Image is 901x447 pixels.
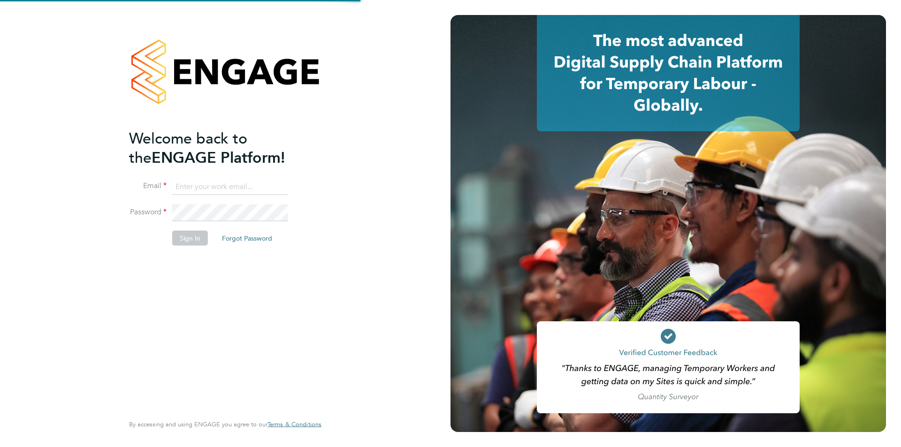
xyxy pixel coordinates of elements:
a: Terms & Conditions [267,421,321,428]
span: By accessing and using ENGAGE you agree to our [129,420,321,428]
input: Enter your work email... [172,178,288,195]
label: Email [129,181,167,191]
button: Sign In [172,231,208,246]
label: Password [129,207,167,217]
button: Forgot Password [214,231,280,246]
span: Welcome back to the [129,129,247,167]
h2: ENGAGE Platform! [129,129,312,167]
span: Terms & Conditions [267,420,321,428]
